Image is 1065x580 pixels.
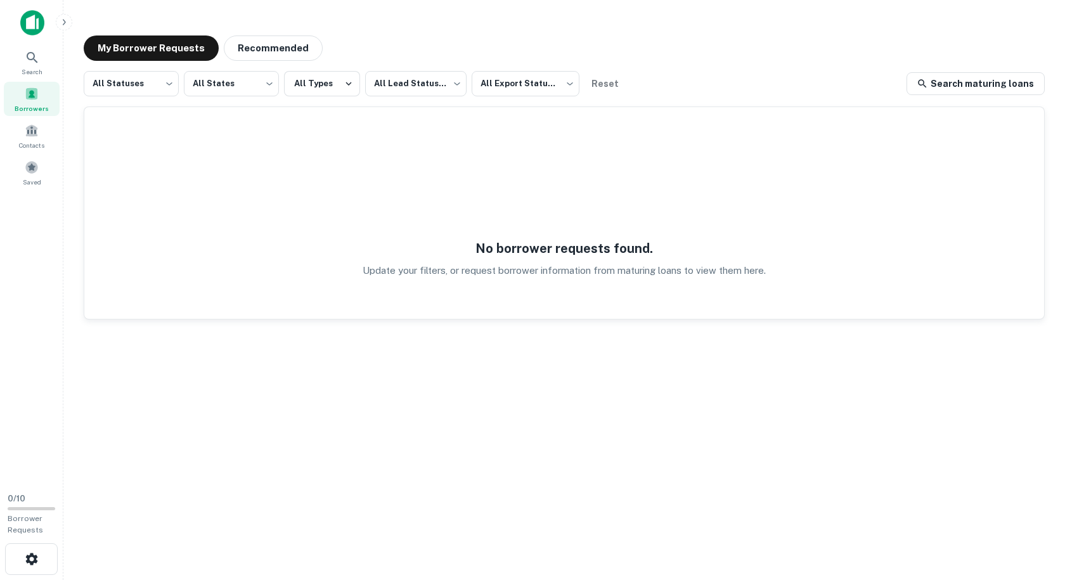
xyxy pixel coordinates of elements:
[365,67,467,100] div: All Lead Statuses
[907,72,1045,95] a: Search maturing loans
[20,10,44,35] img: capitalize-icon.png
[1002,479,1065,539] iframe: Chat Widget
[8,514,43,534] span: Borrower Requests
[224,35,323,61] button: Recommended
[19,140,44,150] span: Contacts
[15,103,49,113] span: Borrowers
[22,67,42,77] span: Search
[84,35,219,61] button: My Borrower Requests
[23,177,41,187] span: Saved
[8,494,25,503] span: 0 / 10
[4,155,60,190] a: Saved
[4,119,60,153] a: Contacts
[472,67,579,100] div: All Export Statuses
[4,45,60,79] a: Search
[584,71,625,96] button: Reset
[184,67,279,100] div: All States
[363,263,766,278] p: Update your filters, or request borrower information from maturing loans to view them here.
[84,67,179,100] div: All Statuses
[4,82,60,116] a: Borrowers
[284,71,360,96] button: All Types
[475,239,653,258] h5: No borrower requests found.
